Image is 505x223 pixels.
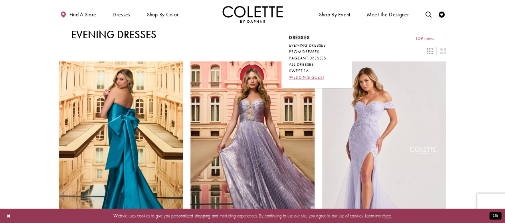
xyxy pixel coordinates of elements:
[289,68,309,73] span: SWEET 16
[289,49,319,54] span: PROM DRESSES
[424,6,433,23] a: Toggle search
[289,55,326,61] span: PAGEANT DRESSES
[317,6,352,23] span: Shop By Event
[222,6,283,23] img: Colette by Daphne
[289,68,344,74] a: SWEET 16
[289,75,324,80] span: WEDDING GUEST
[427,48,433,54] span: Switch layout to 3 columns
[365,6,411,23] a: Meet the designer
[384,213,391,219] a: here
[289,49,344,55] a: PROM DRESSES
[55,44,450,57] div: Layout Controls
[289,62,313,67] span: ALL DRESSES
[319,12,351,18] span: Shop By Event
[289,35,310,40] span: Dresses
[44,212,461,220] p: Website uses cookies to give you personalized shopping and marketing experiences. By continuing t...
[111,6,132,23] span: Dresses
[4,211,14,221] button: Close Dialog
[222,6,283,23] a: Visit Home Page
[289,42,344,49] a: EVENING DRESSES
[71,29,156,41] h1: Evening Dresses
[489,212,501,220] button: Submit Dialog
[147,12,178,18] span: Shop by color
[113,12,130,18] span: Dresses
[289,43,325,48] span: EVENING DRESSES
[366,12,409,18] span: Meet the designer
[289,61,344,68] a: ALL DRESSES
[69,12,97,18] span: Find a store
[59,6,98,23] a: Find a store
[289,55,344,61] a: PAGEANT DRESSES
[437,6,446,23] a: Check Wishlist
[289,35,344,41] span: Dresses
[289,74,344,81] a: WEDDING GUEST
[440,48,446,54] span: Switch layout to 2 columns
[415,36,434,41] span: 109 items
[145,6,180,23] span: Shop by color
